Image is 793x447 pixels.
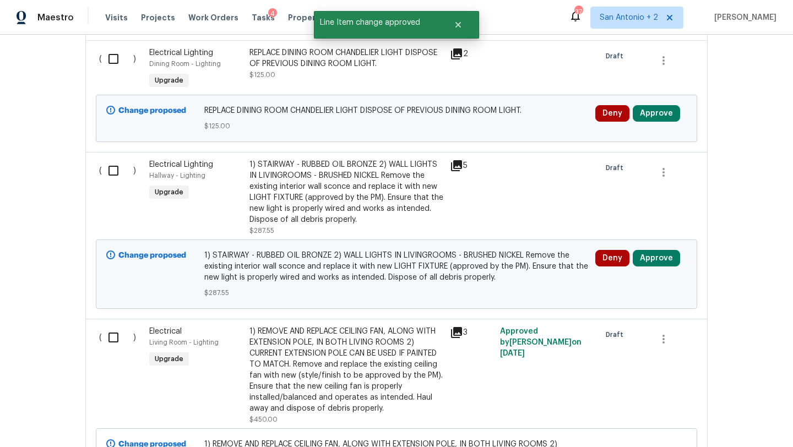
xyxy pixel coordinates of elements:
[149,161,213,168] span: Electrical Lighting
[149,328,182,335] span: Electrical
[249,326,443,414] div: 1) REMOVE AND REPLACE CEILING FAN, ALONG WITH EXTENSION POLE, IN BOTH LIVING ROOMS 2) CURRENT EXT...
[96,44,146,95] div: ( )
[500,328,582,357] span: Approved by [PERSON_NAME] on
[118,252,186,259] b: Change proposed
[149,61,221,67] span: Dining Room - Lighting
[450,326,493,339] div: 3
[96,323,146,428] div: ( )
[595,105,629,122] button: Deny
[268,8,277,19] div: 4
[204,287,589,298] span: $287.55
[150,187,188,198] span: Upgrade
[606,162,628,173] span: Draft
[149,172,205,179] span: Hallway - Lighting
[118,107,186,115] b: Change proposed
[149,49,213,57] span: Electrical Lighting
[450,47,493,61] div: 2
[249,227,274,234] span: $287.55
[204,250,589,283] span: 1) STAIRWAY - RUBBED OIL BRONZE 2) WALL LIGHTS IN LIVINGROOMS - BRUSHED NICKEL Remove the existin...
[204,121,589,132] span: $125.00
[633,105,680,122] button: Approve
[574,7,582,18] div: 37
[37,12,74,23] span: Maestro
[252,14,275,21] span: Tasks
[150,75,188,86] span: Upgrade
[141,12,175,23] span: Projects
[204,105,589,116] span: REPLACE DINING ROOM CHANDELIER LIGHT DISPOSE OF PREVIOUS DINING ROOM LIGHT.
[710,12,776,23] span: [PERSON_NAME]
[633,250,680,266] button: Approve
[249,416,278,423] span: $450.00
[606,51,628,62] span: Draft
[600,12,658,23] span: San Antonio + 2
[105,12,128,23] span: Visits
[314,11,440,34] span: Line Item change approved
[450,159,493,172] div: 5
[96,156,146,239] div: ( )
[249,159,443,225] div: 1) STAIRWAY - RUBBED OIL BRONZE 2) WALL LIGHTS IN LIVINGROOMS - BRUSHED NICKEL Remove the existin...
[500,350,525,357] span: [DATE]
[288,12,331,23] span: Properties
[606,329,628,340] span: Draft
[150,353,188,364] span: Upgrade
[188,12,238,23] span: Work Orders
[149,339,219,346] span: Living Room - Lighting
[249,47,443,69] div: REPLACE DINING ROOM CHANDELIER LIGHT DISPOSE OF PREVIOUS DINING ROOM LIGHT.
[249,72,275,78] span: $125.00
[440,14,476,36] button: Close
[595,250,629,266] button: Deny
